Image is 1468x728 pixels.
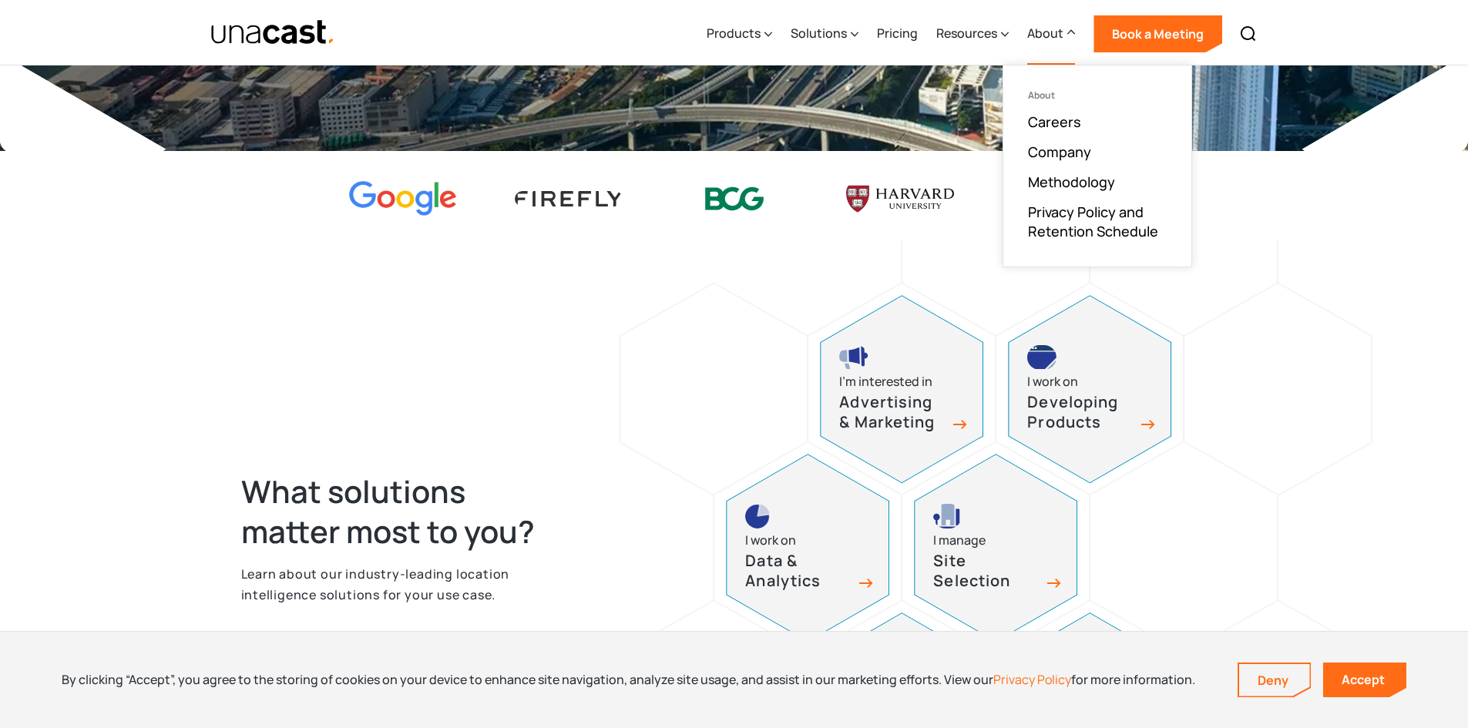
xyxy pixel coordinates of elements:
a: Pricing [877,2,918,65]
h3: Site Selection [933,551,1041,592]
div: Solutions [791,2,858,65]
h2: What solutions matter most to you? [241,471,566,552]
img: Unacast text logo [210,19,336,46]
div: By clicking “Accept”, you agree to the storing of cookies on your device to enhance site navigati... [62,671,1195,688]
img: developing products icon [1027,345,1056,370]
a: Book a Meeting [1093,15,1222,52]
a: advertising and marketing iconI’m interested inAdvertising & Marketing [820,295,983,483]
a: Careers [1028,112,1081,131]
a: Privacy Policy and Retention Schedule [1028,203,1167,241]
nav: About [1003,65,1192,267]
div: Resources [936,24,997,42]
img: advertising and marketing icon [839,345,868,370]
a: Deny [1239,664,1310,696]
img: BCG logo [680,177,788,221]
a: site selection icon I manageSite Selection [914,454,1077,642]
img: Google logo Color [349,181,457,217]
h3: Developing Products [1027,392,1135,433]
img: Search icon [1239,25,1258,43]
a: home [210,19,336,46]
div: Products [707,2,772,65]
img: Harvard U logo [846,180,954,217]
div: About [1027,2,1075,65]
div: I’m interested in [839,371,932,392]
a: Privacy Policy [993,671,1071,688]
a: Accept [1323,663,1406,697]
div: I work on [1027,371,1078,392]
img: site selection icon [933,504,962,528]
img: Firefly Advertising logo [515,191,623,206]
div: Solutions [791,24,847,42]
div: About [1027,24,1063,42]
div: About [1028,90,1167,101]
div: I work on [745,530,796,551]
h3: Advertising & Marketing [839,392,947,433]
div: Products [707,24,761,42]
img: pie chart icon [745,504,770,528]
h3: Data & Analytics [745,551,853,592]
a: Company [1028,143,1091,161]
p: Learn about our industry-leading location intelligence solutions for your use case. [241,564,566,605]
a: Methodology [1028,173,1115,191]
div: I manage [933,530,986,551]
a: pie chart iconI work onData & Analytics [726,454,889,642]
div: Resources [936,2,1009,65]
a: developing products iconI work onDeveloping Products [1008,295,1171,483]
